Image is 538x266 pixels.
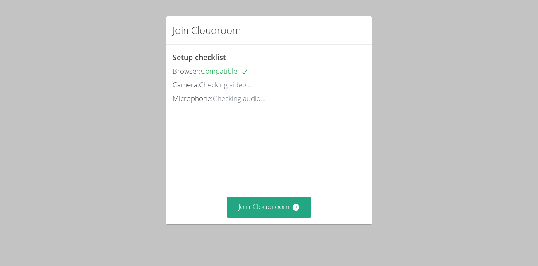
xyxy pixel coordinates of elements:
span: Camera: [173,80,199,89]
h2: Join Cloudroom [173,23,241,38]
button: Join Cloudroom [227,197,312,217]
span: Microphone: [173,93,213,103]
span: Checking video... [199,80,251,89]
span: Compatible [201,66,249,76]
span: Browser: [173,66,201,76]
span: Setup checklist [173,52,226,62]
span: Checking audio... [213,93,266,103]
